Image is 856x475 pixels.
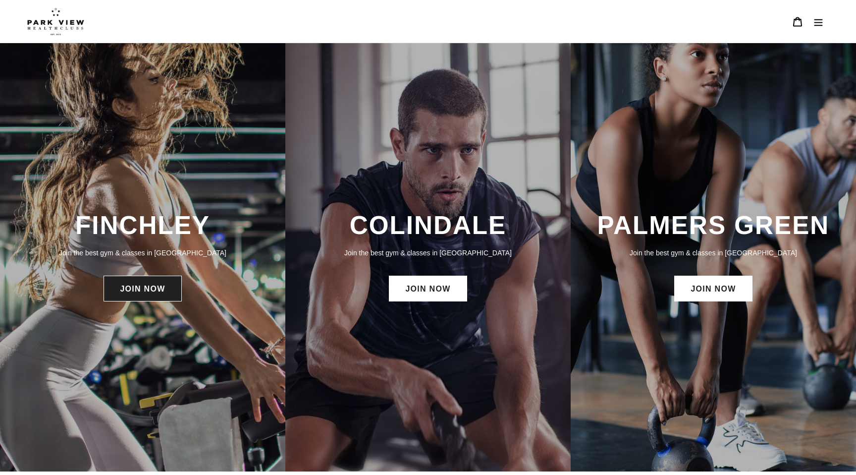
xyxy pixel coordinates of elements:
img: Park view health clubs is a gym near you. [27,7,84,35]
a: JOIN NOW: Palmers Green Membership [674,276,752,301]
p: Join the best gym & classes in [GEOGRAPHIC_DATA] [295,247,561,258]
h3: PALMERS GREEN [581,210,846,240]
a: JOIN NOW: Finchley Membership [104,276,181,301]
p: Join the best gym & classes in [GEOGRAPHIC_DATA] [581,247,846,258]
h3: FINCHLEY [10,210,275,240]
button: Menu [808,11,829,32]
a: JOIN NOW: Colindale Membership [389,276,467,301]
p: Join the best gym & classes in [GEOGRAPHIC_DATA] [10,247,275,258]
h3: COLINDALE [295,210,561,240]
